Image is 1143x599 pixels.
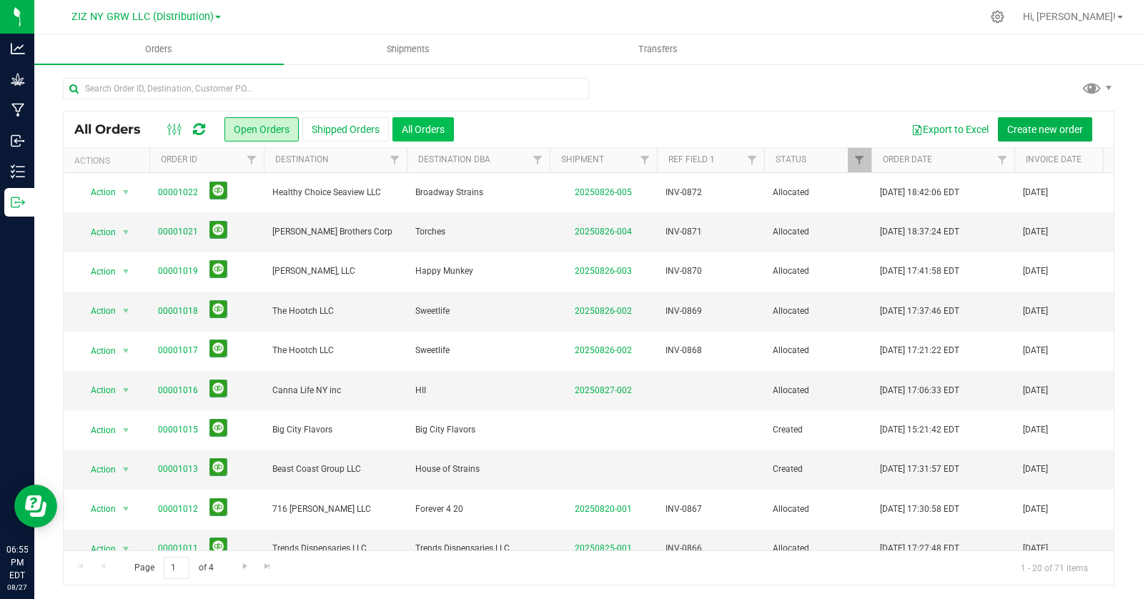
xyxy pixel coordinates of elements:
[158,305,198,318] a: 00001018
[773,305,863,318] span: Allocated
[117,420,135,440] span: select
[415,344,541,357] span: Sweetlife
[415,225,541,239] span: Torches
[665,225,702,239] span: INV-0871
[272,384,398,397] span: Canna Life NY inc
[1023,384,1048,397] span: [DATE]
[668,154,715,164] a: Ref Field 1
[224,117,299,142] button: Open Orders
[78,182,117,202] span: Action
[773,462,863,476] span: Created
[272,305,398,318] span: The Hootch LLC
[74,122,155,137] span: All Orders
[526,148,550,172] a: Filter
[415,305,541,318] span: Sweetlife
[78,222,117,242] span: Action
[533,34,783,64] a: Transfers
[575,306,632,316] a: 20250826-002
[78,539,117,559] span: Action
[773,344,863,357] span: Allocated
[575,385,632,395] a: 20250827-002
[776,154,806,164] a: Status
[275,154,329,164] a: Destination
[158,264,198,278] a: 00001019
[117,301,135,321] span: select
[991,148,1014,172] a: Filter
[272,462,398,476] span: Beast Coast Group LLC
[989,10,1006,24] div: Manage settings
[1009,557,1099,578] span: 1 - 20 of 71 items
[14,485,57,528] iframe: Resource center
[415,186,541,199] span: Broadway Strains
[117,380,135,400] span: select
[880,503,959,516] span: [DATE] 17:30:58 EDT
[272,423,398,437] span: Big City Flavors
[880,384,959,397] span: [DATE] 17:06:33 EDT
[415,264,541,278] span: Happy Munkey
[418,154,490,164] a: Destination DBA
[158,384,198,397] a: 00001016
[575,543,632,553] a: 20250825-001
[158,462,198,476] a: 00001013
[1023,542,1048,555] span: [DATE]
[158,344,198,357] a: 00001017
[1026,154,1082,164] a: Invoice Date
[1023,305,1048,318] span: [DATE]
[665,264,702,278] span: INV-0870
[998,117,1092,142] button: Create new order
[158,542,198,555] a: 00001011
[383,148,407,172] a: Filter
[1023,225,1048,239] span: [DATE]
[773,225,863,239] span: Allocated
[619,43,697,56] span: Transfers
[284,34,533,64] a: Shipments
[633,148,657,172] a: Filter
[880,305,959,318] span: [DATE] 17:37:46 EDT
[665,542,702,555] span: INV-0866
[11,103,25,117] inline-svg: Manufacturing
[575,345,632,355] a: 20250826-002
[575,504,632,514] a: 20250820-001
[11,72,25,86] inline-svg: Grow
[11,195,25,209] inline-svg: Outbound
[415,384,541,397] span: HII
[257,557,278,576] a: Go to the last page
[1023,423,1048,437] span: [DATE]
[11,134,25,148] inline-svg: Inbound
[773,542,863,555] span: Allocated
[773,423,863,437] span: Created
[880,423,959,437] span: [DATE] 15:21:42 EDT
[665,344,702,357] span: INV-0868
[117,262,135,282] span: select
[575,266,632,276] a: 20250826-003
[1023,344,1048,357] span: [DATE]
[234,557,255,576] a: Go to the next page
[78,499,117,519] span: Action
[848,148,871,172] a: Filter
[575,187,632,197] a: 20250826-005
[117,182,135,202] span: select
[78,341,117,361] span: Action
[561,154,604,164] a: Shipment
[78,262,117,282] span: Action
[117,341,135,361] span: select
[415,423,541,437] span: Big City Flavors
[161,154,197,164] a: Order ID
[122,557,225,579] span: Page of 4
[1098,148,1122,172] a: Filter
[117,499,135,519] span: select
[880,542,959,555] span: [DATE] 17:27:48 EDT
[158,423,198,437] a: 00001015
[272,503,398,516] span: 716 [PERSON_NAME] LLC
[272,186,398,199] span: Healthy Choice Seaview LLC
[415,462,541,476] span: House of Strains
[126,43,192,56] span: Orders
[117,222,135,242] span: select
[880,462,959,476] span: [DATE] 17:31:57 EDT
[78,301,117,321] span: Action
[272,225,398,239] span: [PERSON_NAME] Brothers Corp
[1023,462,1048,476] span: [DATE]
[78,380,117,400] span: Action
[415,503,541,516] span: Forever 4 20
[6,582,28,593] p: 08/27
